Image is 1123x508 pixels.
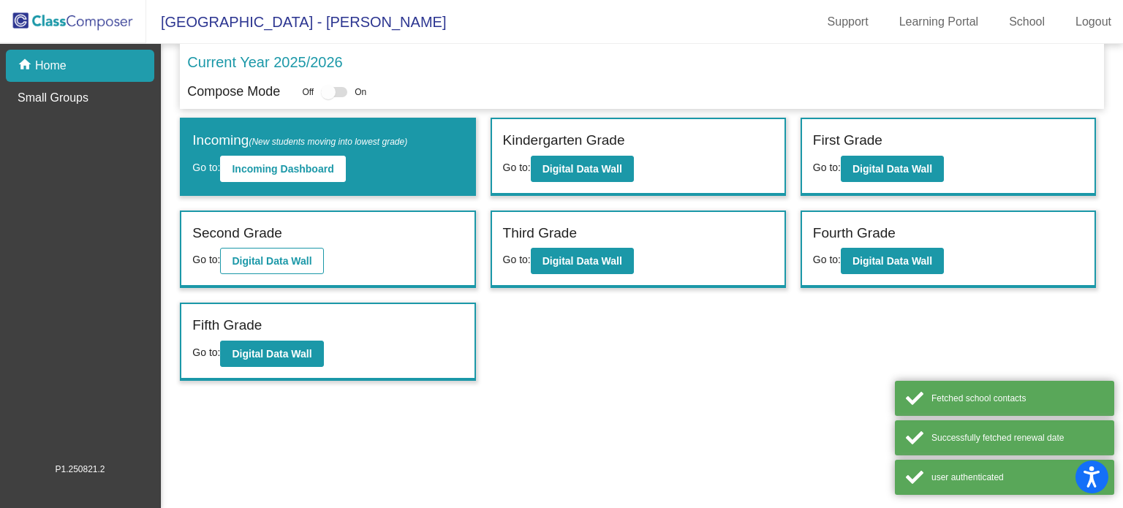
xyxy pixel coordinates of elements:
[503,254,531,265] span: Go to:
[220,248,323,274] button: Digital Data Wall
[816,10,880,34] a: Support
[542,255,622,267] b: Digital Data Wall
[192,130,407,151] label: Incoming
[192,315,262,336] label: Fifth Grade
[852,255,932,267] b: Digital Data Wall
[1064,10,1123,34] a: Logout
[531,156,634,182] button: Digital Data Wall
[192,162,220,173] span: Go to:
[813,254,841,265] span: Go to:
[18,57,35,75] mat-icon: home
[187,51,342,73] p: Current Year 2025/2026
[187,82,280,102] p: Compose Mode
[302,86,314,99] span: Off
[220,341,323,367] button: Digital Data Wall
[531,248,634,274] button: Digital Data Wall
[220,156,345,182] button: Incoming Dashboard
[503,223,577,244] label: Third Grade
[232,348,311,360] b: Digital Data Wall
[192,346,220,358] span: Go to:
[997,10,1056,34] a: School
[503,130,625,151] label: Kindergarten Grade
[813,223,896,244] label: Fourth Grade
[542,163,622,175] b: Digital Data Wall
[232,163,333,175] b: Incoming Dashboard
[841,156,944,182] button: Digital Data Wall
[355,86,366,99] span: On
[35,57,67,75] p: Home
[888,10,991,34] a: Learning Portal
[232,255,311,267] b: Digital Data Wall
[813,130,882,151] label: First Grade
[852,163,932,175] b: Digital Data Wall
[813,162,841,173] span: Go to:
[249,137,407,147] span: (New students moving into lowest grade)
[841,248,944,274] button: Digital Data Wall
[146,10,446,34] span: [GEOGRAPHIC_DATA] - [PERSON_NAME]
[192,254,220,265] span: Go to:
[503,162,531,173] span: Go to:
[18,89,88,107] p: Small Groups
[192,223,282,244] label: Second Grade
